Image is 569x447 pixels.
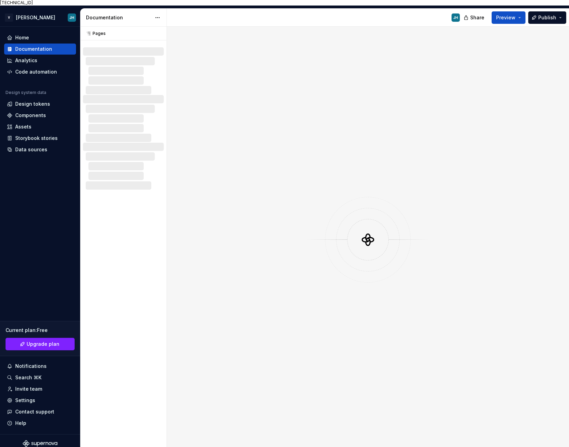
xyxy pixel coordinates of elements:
[83,31,106,36] div: Pages
[1,10,79,25] button: V[PERSON_NAME]JH
[4,395,76,406] a: Settings
[15,135,58,142] div: Storybook stories
[6,327,75,334] div: Current plan : Free
[15,363,47,370] div: Notifications
[15,146,47,153] div: Data sources
[4,44,76,55] a: Documentation
[15,68,57,75] div: Code automation
[528,11,566,24] button: Publish
[5,13,13,22] div: V
[15,123,31,130] div: Assets
[4,110,76,121] a: Components
[460,11,489,24] button: Share
[15,420,26,427] div: Help
[4,55,76,66] a: Analytics
[453,15,458,20] div: JH
[15,408,54,415] div: Contact support
[15,101,50,107] div: Design tokens
[15,46,52,53] div: Documentation
[23,440,57,447] svg: Supernova Logo
[6,338,75,350] a: Upgrade plan
[4,98,76,110] a: Design tokens
[492,11,525,24] button: Preview
[4,418,76,429] button: Help
[16,14,55,21] div: [PERSON_NAME]
[4,361,76,372] button: Notifications
[15,112,46,119] div: Components
[15,386,42,392] div: Invite team
[4,66,76,77] a: Code automation
[4,383,76,394] a: Invite team
[27,341,59,348] span: Upgrade plan
[496,14,515,21] span: Preview
[4,406,76,417] button: Contact support
[15,57,37,64] div: Analytics
[4,121,76,132] a: Assets
[15,397,35,404] div: Settings
[6,90,46,95] div: Design system data
[86,14,151,21] div: Documentation
[4,372,76,383] button: Search ⌘K
[470,14,484,21] span: Share
[538,14,556,21] span: Publish
[15,374,41,381] div: Search ⌘K
[69,15,74,20] div: JH
[4,133,76,144] a: Storybook stories
[4,32,76,43] a: Home
[15,34,29,41] div: Home
[4,144,76,155] a: Data sources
